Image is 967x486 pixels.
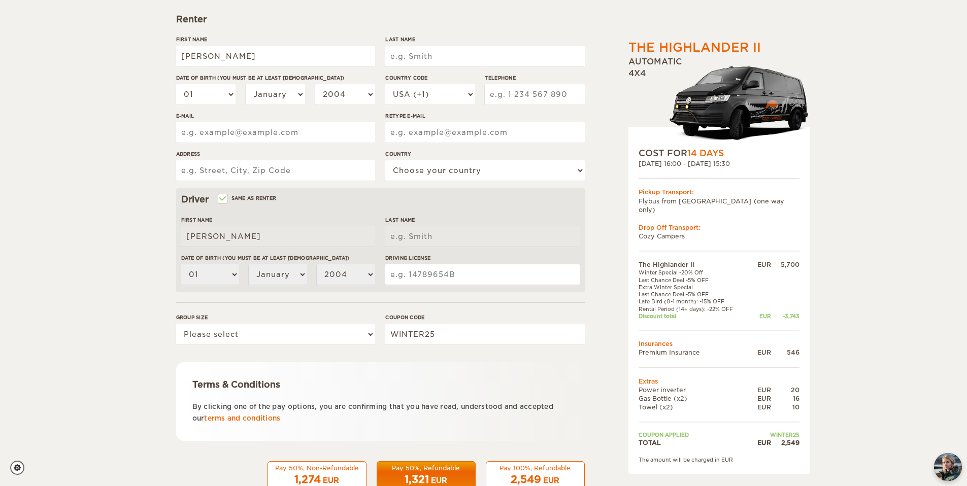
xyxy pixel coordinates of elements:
[750,394,771,403] div: EUR
[639,147,799,159] div: COST FOR
[934,453,962,481] button: chat-button
[385,254,579,262] label: Driving License
[385,150,584,158] label: Country
[485,74,584,82] label: Telephone
[385,226,579,247] input: e.g. Smith
[750,386,771,394] div: EUR
[176,13,585,25] div: Renter
[750,313,771,320] div: EUR
[511,473,541,485] span: 2,549
[628,39,761,56] div: The Highlander II
[323,475,339,485] div: EUR
[750,349,771,357] div: EUR
[639,431,750,438] td: Coupon applied
[10,461,31,475] a: Cookie settings
[385,314,584,321] label: Coupon code
[176,46,375,66] input: e.g. William
[771,394,799,403] div: 16
[771,349,799,357] div: 546
[750,431,799,438] td: WINTER25
[750,403,771,411] div: EUR
[385,216,579,224] label: Last Name
[385,36,584,43] label: Last Name
[639,260,750,269] td: The Highlander II
[176,122,375,143] input: e.g. example@example.com
[181,254,375,262] label: Date of birth (You must be at least [DEMOGRAPHIC_DATA])
[639,160,799,168] div: [DATE] 16:00 - [DATE] 15:30
[431,475,447,485] div: EUR
[639,188,799,197] div: Pickup Transport:
[192,401,569,425] p: By clicking one of the pay options, you are confirming that you have read, understood and accepte...
[192,378,569,391] div: Terms & Conditions
[385,74,475,82] label: Country Code
[181,193,580,205] div: Driver
[639,269,750,276] td: Winter Special -20% Off
[750,260,771,269] div: EUR
[639,197,799,214] td: Flybus from [GEOGRAPHIC_DATA] (one way only)
[639,291,750,298] td: Last Chance Deal -5% OFF
[771,313,799,320] div: -3,743
[383,464,469,472] div: Pay 50%, Refundable
[176,314,375,321] label: Group size
[639,340,799,349] td: Insurances
[687,148,724,158] span: 14 Days
[771,260,799,269] div: 5,700
[639,313,750,320] td: Discount total
[639,284,750,291] td: Extra Winter Special
[639,377,799,386] td: Extras
[750,439,771,447] div: EUR
[771,386,799,394] div: 20
[639,349,750,357] td: Premium Insurance
[639,457,799,464] div: The amount will be charged in EUR
[934,453,962,481] img: Freyja at Cozy Campers
[294,473,321,485] span: 1,274
[639,276,750,284] td: Last Chance Deal -5% OFF
[176,112,375,120] label: E-mail
[176,36,375,43] label: First Name
[771,403,799,411] div: 10
[385,112,584,120] label: Retype E-mail
[485,84,584,105] input: e.g. 1 234 567 890
[405,473,429,485] span: 1,321
[204,414,280,422] a: terms and conditions
[669,59,810,147] img: stor-langur-223.png
[219,196,225,203] input: Same as renter
[176,150,375,158] label: Address
[639,394,750,403] td: Gas Bottle (x2)
[274,464,360,472] div: Pay 50%, Non-Refundable
[639,298,750,305] td: Late Bird (0-1 month): -15% OFF
[176,160,375,181] input: e.g. Street, City, Zip Code
[492,464,578,472] div: Pay 100%, Refundable
[219,193,277,203] label: Same as renter
[181,226,375,247] input: e.g. William
[639,403,750,411] td: Towel (x2)
[543,475,559,485] div: EUR
[639,386,750,394] td: Power inverter
[639,305,750,313] td: Rental Period (14+ days): -22% OFF
[639,439,750,447] td: TOTAL
[385,46,584,66] input: e.g. Smith
[639,223,799,232] div: Drop Off Transport:
[771,439,799,447] div: 2,549
[385,122,584,143] input: e.g. example@example.com
[181,216,375,224] label: First Name
[639,232,799,240] td: Cozy Campers
[628,57,810,148] div: Automatic 4x4
[176,74,375,82] label: Date of birth (You must be at least [DEMOGRAPHIC_DATA])
[385,264,579,285] input: e.g. 14789654B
